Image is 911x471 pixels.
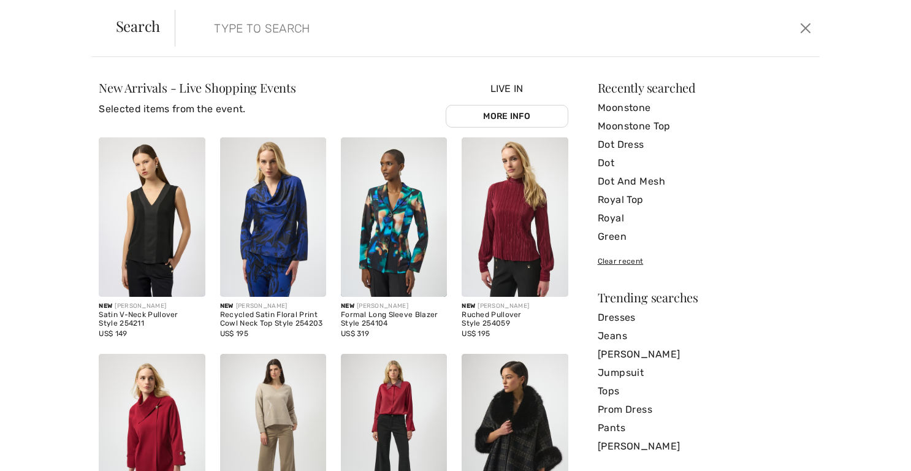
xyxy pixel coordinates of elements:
span: New Arrivals - Live Shopping Events [99,79,295,96]
img: Ruched Pullover Style 254059. Burgundy [462,137,568,297]
a: Royal Top [598,191,812,209]
a: More Info [446,105,568,128]
span: New [99,302,112,310]
a: Green [598,228,812,246]
div: Formal Long Sleeve Blazer Style 254104 [341,311,447,328]
span: US$ 319 [341,329,369,338]
div: Trending searches [598,291,812,304]
a: Prom Dress [598,400,812,419]
div: [PERSON_NAME] [99,302,205,311]
div: Live In [446,82,568,128]
div: [PERSON_NAME] [220,302,326,311]
a: [PERSON_NAME] [598,345,812,364]
a: Dot [598,154,812,172]
div: Ruched Pullover Style 254059 [462,311,568,328]
p: Selected items from the event. [99,102,295,117]
span: New [220,302,234,310]
a: Dot Dress [598,136,812,154]
div: Recycled Satin Floral Print Cowl Neck Top Style 254203 [220,311,326,328]
div: Satin V-Neck Pullover Style 254211 [99,311,205,328]
span: New [341,302,354,310]
div: Recently searched [598,82,812,94]
span: US$ 195 [462,329,490,338]
input: TYPE TO SEARCH [205,10,649,47]
button: Close [796,18,815,38]
a: Royal [598,209,812,228]
span: US$ 149 [99,329,127,338]
div: [PERSON_NAME] [341,302,447,311]
div: [PERSON_NAME] [462,302,568,311]
img: Formal Long Sleeve Blazer Style 254104. Black/Multi [341,137,447,297]
a: Jeans [598,327,812,345]
a: Moonstone [598,99,812,117]
a: Tops [598,382,812,400]
img: Recycled Satin Floral Print Cowl Neck Top Style 254203. Black/Royal Sapphire [220,137,326,297]
span: New [462,302,475,310]
a: Dresses [598,308,812,327]
a: Dot And Mesh [598,172,812,191]
a: Pants [598,419,812,437]
img: Satin V-Neck Pullover Style 254211. Black [99,137,205,297]
span: US$ 195 [220,329,248,338]
a: [PERSON_NAME] [598,437,812,456]
div: Clear recent [598,256,812,267]
a: Jumpsuit [598,364,812,382]
span: Search [116,18,161,33]
a: Moonstone Top [598,117,812,136]
span: Chat [29,9,54,20]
